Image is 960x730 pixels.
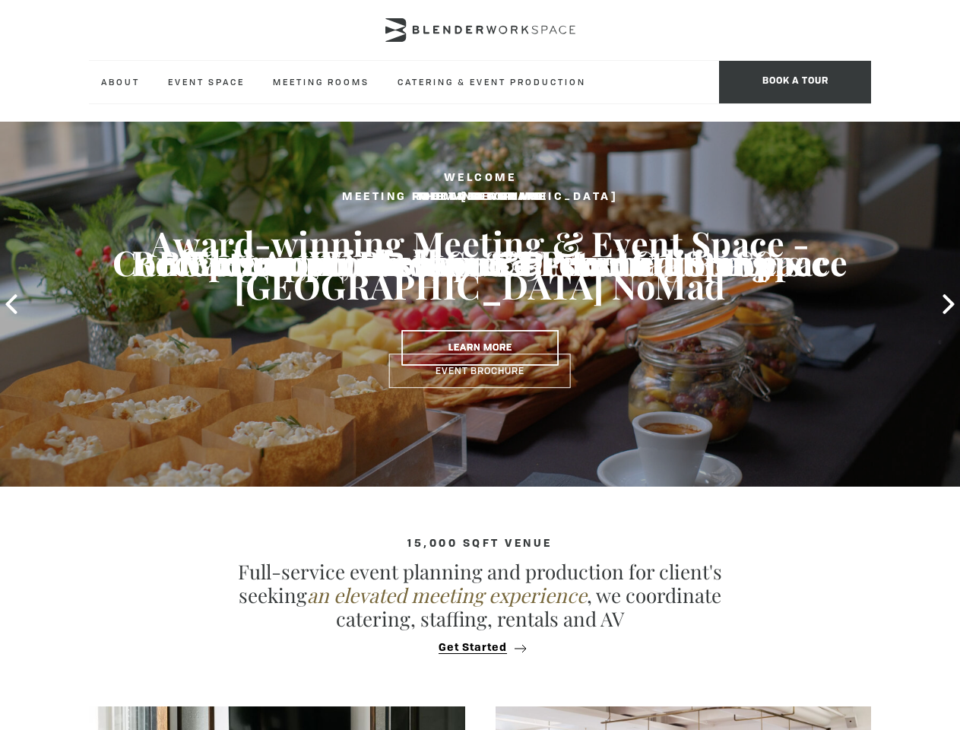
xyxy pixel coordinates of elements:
a: Learn More [402,330,559,365]
em: an elevated meeting experience [307,582,587,608]
h3: Elegant, Delicious & 5-star Catering [48,241,912,284]
h4: 15,000 sqft venue [89,538,871,550]
a: Event Brochure [389,354,571,389]
a: Event Space [156,61,257,103]
h2: Food & Beverage [48,188,912,207]
a: Catering & Event Production [385,61,598,103]
span: Book a tour [719,61,871,103]
h2: Welcome [48,169,912,188]
button: Get Started [434,641,526,655]
span: Get Started [439,643,507,654]
a: About [89,61,152,103]
a: Meeting Rooms [261,61,382,103]
p: Full-service event planning and production for client's seeking , we coordinate catering, staffin... [214,560,746,631]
